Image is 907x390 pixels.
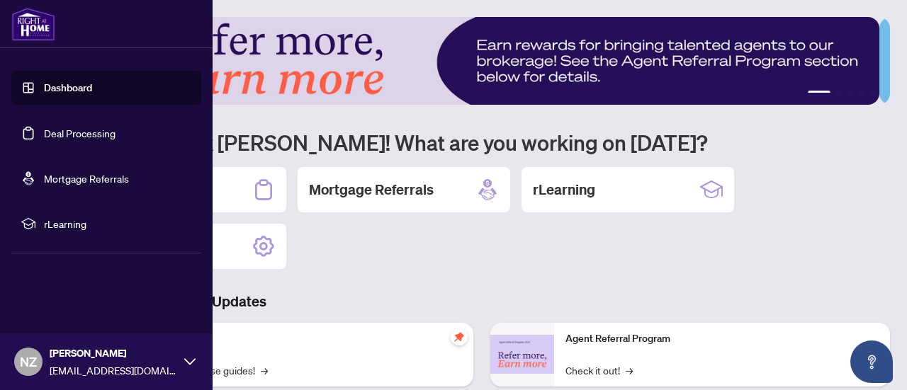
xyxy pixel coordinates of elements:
[50,362,177,378] span: [EMAIL_ADDRESS][DOMAIN_NAME]
[626,362,633,378] span: →
[20,352,37,372] span: NZ
[836,91,842,96] button: 2
[149,331,462,347] p: Self-Help
[309,180,434,200] h2: Mortgage Referrals
[533,180,595,200] h2: rLearning
[847,91,853,96] button: 3
[11,7,55,41] img: logo
[44,127,116,139] a: Deal Processing
[565,362,633,378] a: Check it out!→
[870,91,876,96] button: 5
[808,91,830,96] button: 1
[74,17,879,105] img: Slide 0
[850,340,893,383] button: Open asap
[44,216,191,231] span: rLearning
[44,81,92,94] a: Dashboard
[261,362,268,378] span: →
[74,292,890,311] h3: Brokerage & Industry Updates
[74,129,890,156] h1: Welcome back [PERSON_NAME]! What are you working on [DATE]?
[451,328,468,345] span: pushpin
[490,335,554,374] img: Agent Referral Program
[44,172,129,185] a: Mortgage Referrals
[565,331,879,347] p: Agent Referral Program
[859,91,864,96] button: 4
[50,345,177,361] span: [PERSON_NAME]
